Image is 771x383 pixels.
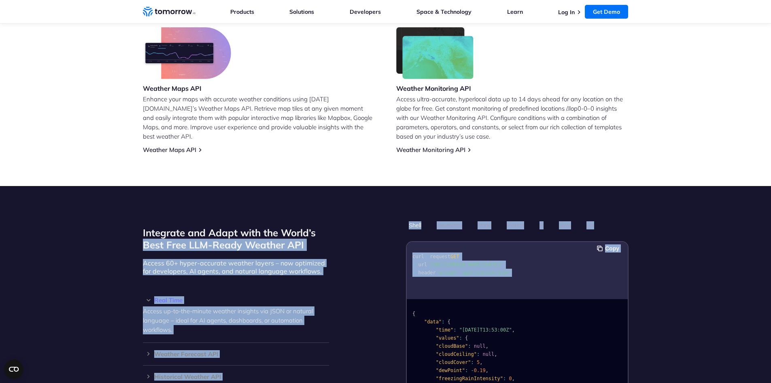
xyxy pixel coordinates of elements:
span: -- [424,254,429,259]
span: , [494,351,497,357]
span: -- [412,270,418,276]
span: : [453,327,456,333]
span: null [482,351,494,357]
h2: Integrate and Adapt with the World’s Best Free LLM-Ready Weather API [143,227,329,251]
span: 'accept: application/json' [435,270,512,276]
p: Access up-to-the-minute weather insights via JSON or natural language – ideal for AI agents, dash... [143,306,329,334]
span: "[DATE]T13:53:00Z" [459,327,512,333]
span: "time" [435,327,453,333]
span: , [480,359,482,365]
span: request [430,254,450,259]
button: R [537,218,546,232]
p: Access 60+ hyper-accurate weather layers – now optimized for developers, AI agents, and natural l... [143,259,329,275]
span: : [442,319,444,325]
a: Weather Monitoring API [396,146,465,154]
a: Get Demo [585,5,628,19]
span: , [485,368,488,373]
span: "dewPoint" [435,368,465,373]
button: Go [583,218,597,232]
span: "freezingRainIntensity" [435,376,503,381]
a: Weather Maps API [143,146,196,154]
a: Products [230,8,254,15]
button: Node [475,218,494,232]
button: Copy [597,244,622,253]
button: Shell [406,218,424,232]
button: Java [556,218,574,232]
a: Developers [350,8,381,15]
span: { [465,335,468,341]
span: "cloudCover" [435,359,471,365]
span: - [471,368,474,373]
a: Log In [558,9,575,16]
span: -- [412,262,418,267]
span: : [476,351,479,357]
a: Solutions [289,8,314,15]
span: : [459,335,462,341]
button: Javascript [434,218,465,232]
a: Learn [507,8,523,15]
span: , [512,327,514,333]
span: : [503,376,506,381]
span: null [474,343,485,349]
span: GET [450,254,459,259]
h3: Weather Forecast API [143,351,329,357]
a: Home link [143,6,195,18]
span: header [418,270,435,276]
h3: Weather Monitoring API [396,84,474,93]
span: { [447,319,450,325]
span: "values" [435,335,459,341]
a: Space & Technology [416,8,472,15]
span: 5 [476,359,479,365]
h3: Real Time [143,297,329,303]
span: 0.19 [474,368,485,373]
span: , [512,376,514,381]
span: url [418,262,427,267]
p: Enhance your maps with accurate weather conditions using [DATE][DOMAIN_NAME]’s Weather Maps API. ... [143,94,375,141]
span: '[URL][DOMAIN_NAME][DATE]' [427,262,503,267]
span: : [471,359,474,365]
span: curl [412,254,424,259]
span: { [412,311,415,317]
span: : [468,343,471,349]
span: "data" [424,319,441,325]
h3: Weather Maps API [143,84,231,93]
p: Access ultra-accurate, hyperlocal data up to 14 days ahead for any location on the globe for free... [396,94,629,141]
span: 0 [509,376,512,381]
span: , [485,343,488,349]
span: : [465,368,468,373]
h3: Historical Weather API [143,374,329,380]
button: Python [503,218,527,232]
button: Open CMP widget [4,359,23,379]
span: "cloudCeiling" [435,351,476,357]
span: "cloudBase" [435,343,467,349]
